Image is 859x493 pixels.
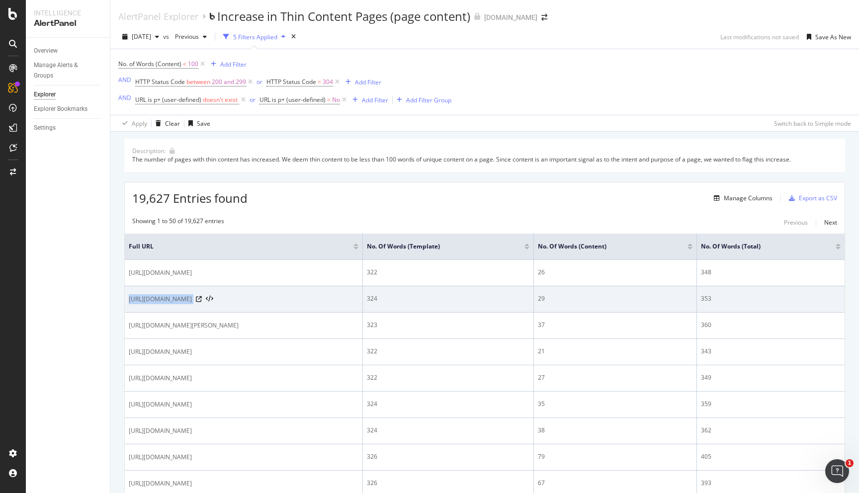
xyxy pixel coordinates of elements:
div: Add Filter [362,96,388,104]
div: Next [824,218,837,227]
div: 362 [701,426,841,435]
span: < [183,60,186,68]
div: Add Filter [220,60,247,69]
button: Switch back to Simple mode [770,115,851,131]
div: Showing 1 to 50 of 19,627 entries [132,217,224,229]
div: 322 [367,347,529,356]
div: 349 [701,373,841,382]
span: [URL][DOMAIN_NAME][PERSON_NAME] [129,321,239,330]
span: [URL][DOMAIN_NAME] [129,479,192,489]
button: Save [184,115,210,131]
span: [URL][DOMAIN_NAME] [129,268,192,278]
div: 353 [701,294,841,303]
span: [URL][DOMAIN_NAME] [129,373,192,383]
button: or [250,95,256,104]
span: Previous [171,32,199,41]
div: Save [197,119,210,128]
span: URL is p+ (user-defined) [135,95,201,104]
div: Description: [132,147,166,155]
div: Intelligence [34,8,102,18]
div: 323 [367,321,529,329]
span: [URL][DOMAIN_NAME] [129,347,192,357]
div: 5 Filters Applied [233,33,277,41]
div: Previous [784,218,808,227]
div: The number of pages with thin content has increased. We deem thin content to be less than 100 wor... [132,155,837,164]
button: Save As New [803,29,851,45]
a: Explorer Bookmarks [34,104,103,114]
button: View HTML Source [206,296,213,303]
span: 304 [323,75,333,89]
div: Export as CSV [799,194,837,202]
div: [DOMAIN_NAME] [484,12,537,22]
div: 27 [538,373,693,382]
button: [DATE] [118,29,163,45]
span: 2025 Aug. 16th [132,32,151,41]
div: 348 [701,268,841,277]
div: AND [118,76,131,84]
div: Last modifications not saved [720,33,799,41]
span: URL is p+ (user-defined) [259,95,326,104]
div: 360 [701,321,841,329]
div: times [289,32,298,42]
div: arrow-right-arrow-left [541,14,547,21]
span: 100 [188,57,198,71]
div: Settings [34,123,56,133]
span: No. of Words (Content) [538,242,673,251]
div: 79 [538,452,693,461]
div: Explorer Bookmarks [34,104,87,114]
div: 26 [538,268,693,277]
div: or [257,78,262,86]
iframe: Intercom live chat [825,459,849,483]
div: 324 [367,294,529,303]
div: Manage Columns [724,194,773,202]
div: Increase in Thin Content Pages (page content) [217,8,470,25]
button: Previous [784,217,808,229]
span: No. of Words (Total) [701,242,821,251]
div: 322 [367,373,529,382]
span: HTTP Status Code [266,78,316,86]
span: = [318,78,321,86]
div: Add Filter Group [406,96,451,104]
span: No. of Words (Content) [118,60,181,68]
div: 37 [538,321,693,329]
span: [URL][DOMAIN_NAME] [129,426,192,436]
button: 5 Filters Applied [219,29,289,45]
div: 21 [538,347,693,356]
button: Next [824,217,837,229]
button: Add Filter [348,94,388,106]
div: 393 [701,479,841,488]
div: Apply [132,119,147,128]
span: 200 and 299 [212,75,246,89]
span: HTTP Status Code [135,78,185,86]
div: 324 [367,400,529,409]
a: Overview [34,46,103,56]
span: No [332,93,340,107]
button: Manage Columns [710,192,773,204]
div: 38 [538,426,693,435]
a: AlertPanel Explorer [118,11,198,22]
button: or [257,77,262,86]
div: 343 [701,347,841,356]
span: Full URL [129,242,339,251]
a: Settings [34,123,103,133]
div: 324 [367,426,529,435]
a: Explorer [34,89,103,100]
div: 359 [701,400,841,409]
button: Clear [152,115,180,131]
span: [URL][DOMAIN_NAME] [129,400,192,410]
span: doesn't exist [203,95,238,104]
div: Manage Alerts & Groups [34,60,93,81]
a: Manage Alerts & Groups [34,60,103,81]
button: Export as CSV [785,190,837,206]
div: 326 [367,452,529,461]
div: 35 [538,400,693,409]
button: Add Filter Group [393,94,451,106]
div: 405 [701,452,841,461]
span: = [327,95,331,104]
button: AND [118,93,131,102]
div: 322 [367,268,529,277]
span: between [186,78,210,86]
button: Apply [118,115,147,131]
